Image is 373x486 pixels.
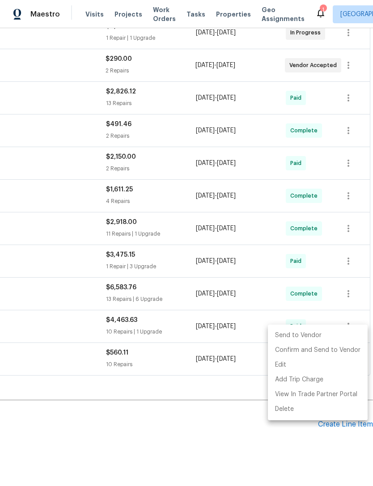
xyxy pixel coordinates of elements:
[268,387,368,402] li: View In Trade Partner Portal
[268,358,368,372] li: Edit
[268,328,368,343] li: Send to Vendor
[268,372,368,387] li: Add Trip Charge
[268,343,368,358] li: Confirm and Send to Vendor
[268,402,368,417] li: Delete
